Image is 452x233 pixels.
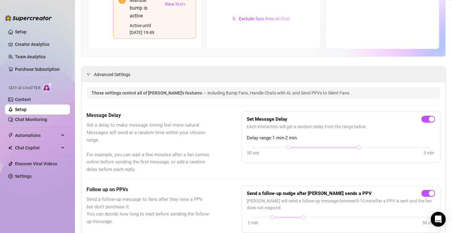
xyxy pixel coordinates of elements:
a: Content [15,97,31,102]
span: Advanced Settings [94,71,130,78]
div: Active until [DATE] 19:49 [130,22,159,36]
span: expanded [87,72,90,76]
a: Creator Analytics [15,39,65,49]
span: Each interaction will get a random delay from the range below. [247,123,435,130]
img: logo-BBDzfeDw.svg [5,15,52,21]
span: Chat Copilot [15,143,59,153]
div: Open Intercom Messenger [431,212,446,227]
a: Purchase Subscription [15,64,65,74]
strong: Send a follow-up nudge after [PERSON_NAME] sends a PPV [247,191,372,196]
a: Chat Monitoring [15,117,47,122]
span: These settings control all of [PERSON_NAME]'s features [92,90,203,95]
span: Delay range: 1 min - 2 min [247,134,435,142]
span: Exclude fans from AI Chat [239,16,290,21]
div: 30 min [422,219,435,226]
div: expanded [87,71,94,78]
div: 30 sec [247,149,260,156]
span: View Stats [165,2,186,7]
span: Set a delay to make message timing feel more natural. Messages will send at a random time within ... [87,122,211,173]
div: 3 min [424,149,434,156]
img: Chat Copilot [8,146,12,150]
span: Send a follow-up message to fans after they view a PPV but don't purchase it. You can decide how ... [87,196,211,225]
button: Exclude fans from AI Chat [232,14,290,24]
a: Setup [15,107,27,112]
span: — including Bump Fans, Handle Chats with AI, and Send PPVs to Silent Fans. [203,90,350,95]
div: 2 min [248,219,259,226]
img: AI Chatter [43,83,52,92]
span: Izzy AI Chatter [9,85,40,91]
span: Automations [15,130,59,140]
a: Discover Viral Videos [15,161,57,166]
img: svg%3e [232,17,236,21]
span: thunderbolt [8,133,13,138]
h5: Follow up on PPVs [87,186,211,193]
a: Setup [15,29,27,34]
a: Team Analytics [15,54,46,59]
a: Settings [15,174,32,179]
h5: Message Delay [87,112,211,119]
strong: Set Message Delay [247,116,288,122]
span: [PERSON_NAME] will send a follow-up message between 5 - 10 min after a PPV is sent and the fan do... [247,197,435,211]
